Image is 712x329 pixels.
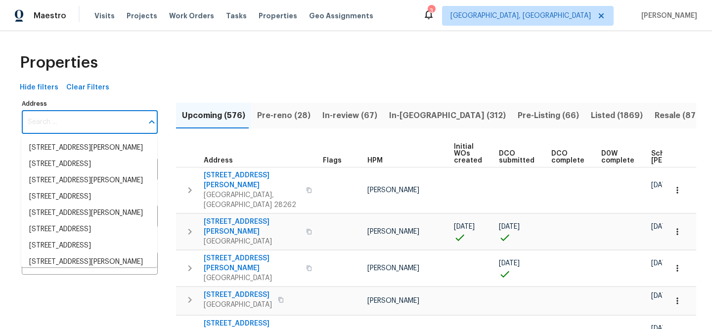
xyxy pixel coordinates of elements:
span: [PERSON_NAME] [367,187,419,194]
span: Scheduled [PERSON_NAME] [651,150,707,164]
span: [GEOGRAPHIC_DATA] [204,273,300,283]
span: [PERSON_NAME] [367,265,419,272]
li: [STREET_ADDRESS] [21,238,157,254]
span: [STREET_ADDRESS][PERSON_NAME] [204,253,300,273]
span: Maestro [34,11,66,21]
span: Initial WOs created [454,143,482,164]
button: Clear Filters [62,79,113,97]
span: Flags [323,157,342,164]
li: [STREET_ADDRESS] [21,189,157,205]
span: [DATE] [499,260,520,267]
span: Properties [20,58,98,68]
span: [GEOGRAPHIC_DATA], [GEOGRAPHIC_DATA] [450,11,591,21]
span: Visits [94,11,115,21]
span: [DATE] [651,182,672,189]
span: D0W complete [601,150,634,164]
button: Hide filters [16,79,62,97]
li: [STREET_ADDRESS] [21,221,157,238]
div: 3 [428,6,435,16]
span: [PERSON_NAME] [637,11,697,21]
span: Geo Assignments [309,11,373,21]
span: [DATE] [651,292,672,299]
span: Listed (1869) [591,109,643,123]
li: [STREET_ADDRESS][PERSON_NAME] [21,140,157,156]
span: [GEOGRAPHIC_DATA] [204,300,272,310]
span: Pre-reno (28) [257,109,311,123]
span: [DATE] [499,223,520,230]
span: [STREET_ADDRESS][PERSON_NAME] [204,217,300,237]
span: Projects [127,11,157,21]
span: [GEOGRAPHIC_DATA] [204,237,300,247]
span: [STREET_ADDRESS][PERSON_NAME] [204,170,300,190]
input: Search ... [22,111,143,134]
span: Tasks [226,12,247,19]
span: In-[GEOGRAPHIC_DATA] (312) [389,109,506,123]
label: Address [22,101,158,107]
li: [STREET_ADDRESS][PERSON_NAME] [21,172,157,189]
span: DCO submitted [499,150,534,164]
span: [GEOGRAPHIC_DATA], [GEOGRAPHIC_DATA] 28262 [204,190,300,210]
span: Upcoming (576) [182,109,245,123]
span: Address [204,157,233,164]
li: [STREET_ADDRESS] [21,156,157,172]
li: [STREET_ADDRESS][PERSON_NAME][PERSON_NAME] [21,254,157,281]
span: In-review (67) [322,109,377,123]
span: DCO complete [551,150,584,164]
span: [DATE] [651,223,672,230]
span: [DATE] [454,223,475,230]
span: Clear Filters [66,82,109,94]
button: Close [145,115,159,129]
span: Pre-Listing (66) [518,109,579,123]
span: [STREET_ADDRESS] [204,319,300,329]
span: HPM [367,157,383,164]
span: Resale (870) [655,109,705,123]
span: [STREET_ADDRESS] [204,290,272,300]
span: [DATE] [651,260,672,267]
span: [PERSON_NAME] [367,297,419,304]
span: [PERSON_NAME] [367,228,419,235]
li: [STREET_ADDRESS][PERSON_NAME] [21,205,157,221]
span: Hide filters [20,82,58,94]
span: Properties [259,11,297,21]
span: Work Orders [169,11,214,21]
